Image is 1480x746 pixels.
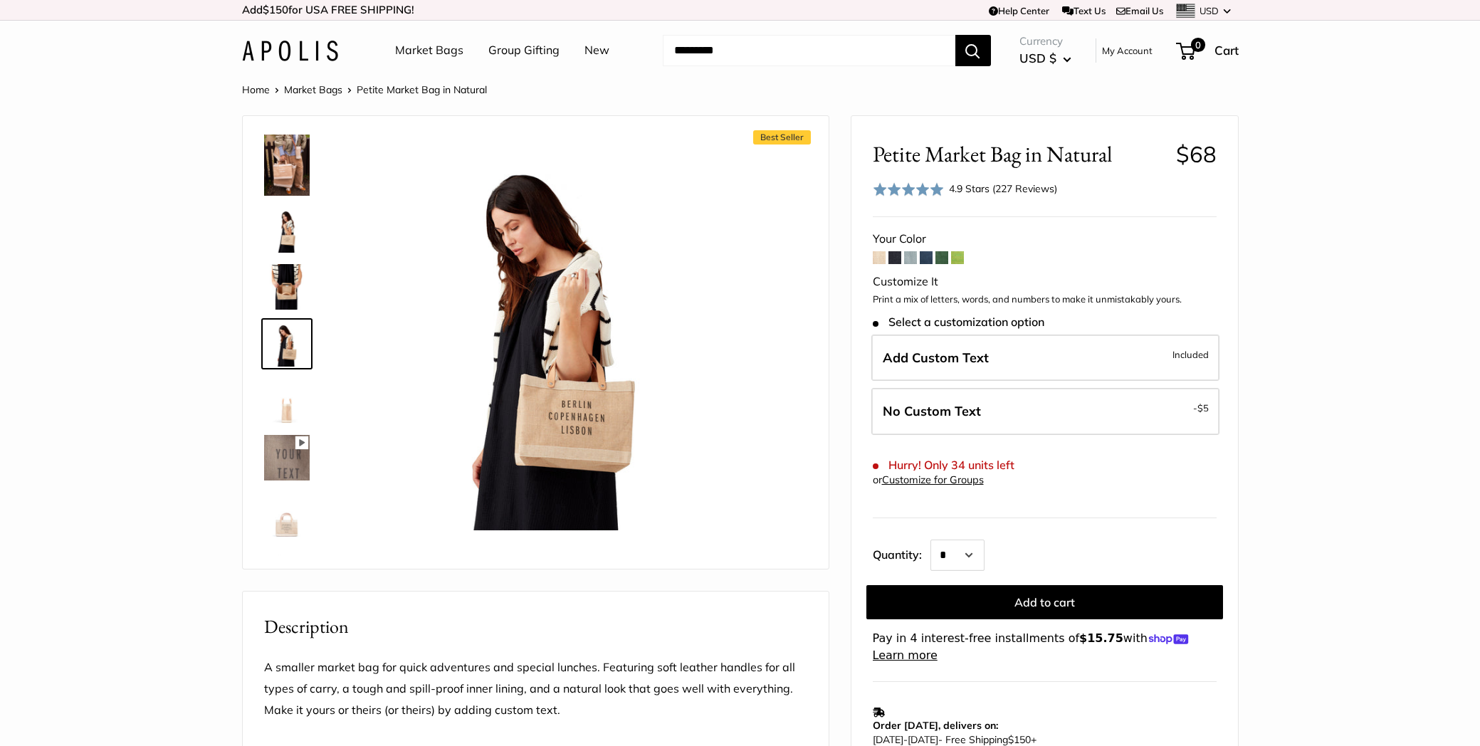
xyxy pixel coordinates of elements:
[264,135,310,196] img: Petite Market Bag in Natural
[873,293,1217,307] p: Print a mix of letters, words, and numbers to make it unmistakably yours.
[1019,51,1056,65] span: USD $
[1019,47,1071,70] button: USD $
[883,350,989,366] span: Add Custom Text
[1172,346,1209,363] span: Included
[873,315,1044,329] span: Select a customization option
[1214,43,1239,58] span: Cart
[663,35,955,66] input: Search...
[264,657,807,721] p: A smaller market bag for quick adventures and special lunches. Featuring soft leather handles for...
[242,80,487,99] nav: Breadcrumb
[1008,733,1031,746] span: $150
[903,733,908,746] span: -
[753,130,811,145] span: Best Seller
[873,458,1014,472] span: Hurry! Only 34 units left
[1200,5,1219,16] span: USD
[395,40,463,61] a: Market Bags
[242,83,270,96] a: Home
[261,489,313,540] a: description_Seal of authenticity printed on the backside of every bag.
[908,733,938,746] span: [DATE]
[871,335,1219,382] label: Add Custom Text
[955,35,991,66] button: Search
[584,40,609,61] a: New
[882,473,984,486] a: Customize for Groups
[866,585,1223,619] button: Add to cart
[1176,140,1217,168] span: $68
[873,141,1165,167] span: Petite Market Bag in Natural
[1062,5,1106,16] a: Text Us
[263,3,288,16] span: $150
[261,261,313,312] a: Petite Market Bag in Natural
[261,132,313,199] a: Petite Market Bag in Natural
[284,83,342,96] a: Market Bags
[261,546,313,597] a: description_Super soft leather handles.
[873,535,930,571] label: Quantity:
[1177,39,1239,62] a: 0 Cart
[873,733,903,746] span: [DATE]
[871,388,1219,435] label: Leave Blank
[1190,38,1205,52] span: 0
[356,137,749,530] img: Petite Market Bag in Natural
[264,549,310,594] img: description_Super soft leather handles.
[261,204,313,256] a: Petite Market Bag in Natural
[264,492,310,537] img: description_Seal of authenticity printed on the backside of every bag.
[264,321,310,367] img: Petite Market Bag in Natural
[873,471,984,490] div: or
[261,375,313,426] a: Petite Market Bag in Natural
[1193,399,1209,416] span: -
[264,378,310,424] img: Petite Market Bag in Natural
[264,613,807,641] h2: Description
[989,5,1049,16] a: Help Center
[264,264,310,310] img: Petite Market Bag in Natural
[488,40,560,61] a: Group Gifting
[264,435,310,480] img: Petite Market Bag in Natural
[883,403,981,419] span: No Custom Text
[1102,42,1153,59] a: My Account
[242,41,338,61] img: Apolis
[1019,31,1071,51] span: Currency
[1116,5,1163,16] a: Email Us
[949,181,1057,196] div: 4.9 Stars (227 Reviews)
[873,271,1217,293] div: Customize It
[873,719,998,732] strong: Order [DATE], delivers on:
[1197,402,1209,414] span: $5
[261,432,313,483] a: Petite Market Bag in Natural
[357,83,487,96] span: Petite Market Bag in Natural
[264,207,310,253] img: Petite Market Bag in Natural
[873,179,1058,199] div: 4.9 Stars (227 Reviews)
[873,228,1217,250] div: Your Color
[261,318,313,369] a: Petite Market Bag in Natural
